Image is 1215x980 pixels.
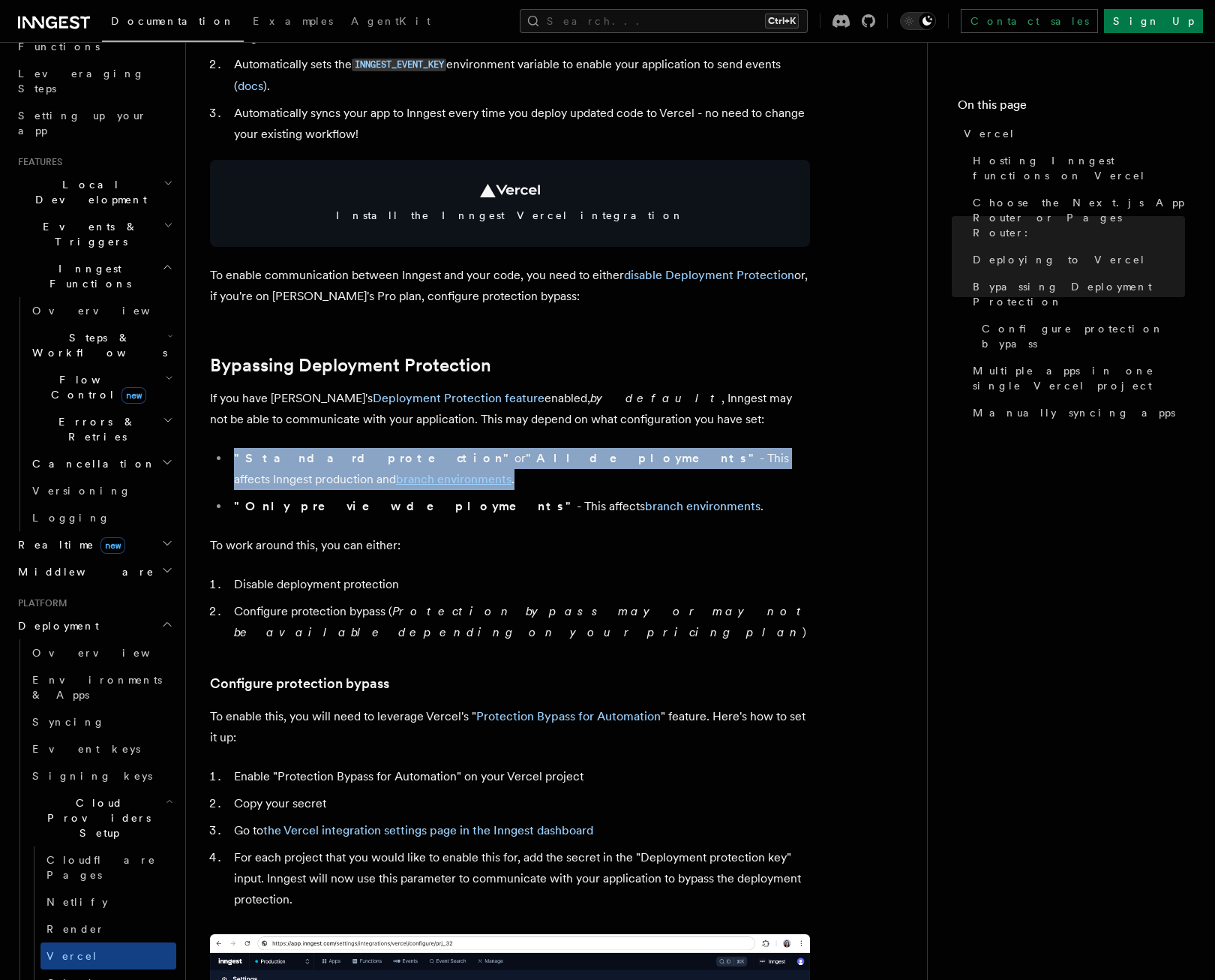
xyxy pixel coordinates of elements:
[229,847,810,910] li: For each project that you would like to enable this for, add the secret in the "Deployment protec...
[26,639,176,666] a: Overview
[12,102,176,144] a: Setting up your app
[973,153,1185,183] span: Hosting Inngest functions on Vercel
[229,601,810,643] li: Configure protection bypass ( )
[26,762,176,789] a: Signing keys
[253,15,333,27] span: Examples
[526,451,760,465] strong: "All deployments"
[234,451,514,465] strong: "Standard protection"
[12,219,163,249] span: Events & Triggers
[964,126,1015,141] span: Vercel
[228,208,792,223] span: Install the Inngest Vercel integration
[40,846,176,888] a: Cloudflare Pages
[26,366,176,408] button: Flow Controlnew
[12,531,176,558] button: Realtimenew
[26,408,176,450] button: Errors & Retries
[967,399,1185,426] a: Manually syncing apps
[26,414,163,444] span: Errors & Retries
[229,103,810,145] li: Automatically syncs your app to Inngest every time you deploy updated code to Vercel - no need to...
[46,854,156,881] span: Cloudflare Pages
[210,160,810,247] a: Install the Inngest Vercel integration
[967,189,1185,246] a: Choose the Next.js App Router or Pages Router:
[958,120,1185,147] a: Vercel
[46,950,98,962] span: Vercel
[352,59,446,71] code: INNGEST_EVENT_KEY
[100,537,125,554] span: new
[46,923,105,935] span: Render
[229,793,810,814] li: Copy your secret
[900,12,936,30] button: Toggle dark mode
[12,558,176,585] button: Middleware
[26,456,156,471] span: Cancellation
[26,795,166,840] span: Cloud Providers Setup
[624,268,794,282] a: disable Deployment Protection
[976,315,1185,357] a: Configure protection bypass
[32,770,152,782] span: Signing keys
[234,499,577,513] strong: "Only preview deployments"
[26,330,167,360] span: Steps & Workflows
[12,213,176,255] button: Events & Triggers
[12,618,99,633] span: Deployment
[973,405,1175,420] span: Manually syncing apps
[32,647,187,659] span: Overview
[590,391,721,405] em: by default
[32,716,105,728] span: Syncing
[26,666,176,708] a: Environments & Apps
[229,496,810,517] li: - This affects .
[973,279,1185,309] span: Bypassing Deployment Protection
[229,54,810,97] li: Automatically sets the environment variable to enable your application to send events ( ).
[373,391,544,405] a: Deployment Protection feature
[32,305,187,317] span: Overview
[12,177,163,207] span: Local Development
[121,387,146,404] span: new
[32,485,131,497] span: Versioning
[26,450,176,477] button: Cancellation
[973,195,1185,240] span: Choose the Next.js App Router or Pages Router:
[309,30,334,44] a: docs
[1104,9,1203,33] a: Sign Up
[973,252,1146,267] span: Deploying to Vercel
[26,708,176,735] a: Syncing
[244,5,342,41] a: Examples
[12,171,176,213] button: Local Development
[32,512,110,524] span: Logging
[32,674,162,701] span: Environments & Apps
[210,265,810,307] p: To enable communication between Inngest and your code, you need to either or, if you're on [PERSO...
[238,79,263,93] a: docs
[40,942,176,969] a: Vercel
[396,472,511,486] a: branch environments
[210,388,810,430] p: If you have [PERSON_NAME]'s enabled, , Inngest may not be able to communicate with your applicati...
[26,372,165,402] span: Flow Control
[18,68,145,95] span: Leveraging Steps
[12,612,176,639] button: Deployment
[12,597,67,609] span: Platform
[958,96,1185,120] h4: On this page
[234,604,808,639] em: Protection bypass may or may not be available depending on your pricing plan
[229,574,810,595] li: Disable deployment protection
[967,147,1185,189] a: Hosting Inngest functions on Vercel
[32,743,140,755] span: Event keys
[967,246,1185,273] a: Deploying to Vercel
[26,297,176,324] a: Overview
[210,535,810,556] p: To work around this, you can either:
[352,57,446,71] a: INNGEST_EVENT_KEY
[351,15,430,27] span: AgentKit
[967,273,1185,315] a: Bypassing Deployment Protection
[967,357,1185,399] a: Multiple apps in one single Vercel project
[26,735,176,762] a: Event keys
[210,355,491,376] a: Bypassing Deployment Protection
[26,324,176,366] button: Steps & Workflows
[229,766,810,787] li: Enable "Protection Bypass for Automation" on your Vercel project
[26,504,176,531] a: Logging
[12,255,176,297] button: Inngest Functions
[12,564,154,579] span: Middleware
[12,537,125,552] span: Realtime
[102,5,244,42] a: Documentation
[263,823,593,837] a: the Vercel integration settings page in the Inngest dashboard
[26,789,176,846] button: Cloud Providers Setup
[210,706,810,748] p: To enable this, you will need to leverage Vercel's " " feature. Here's how to set it up:
[229,820,810,841] li: Go to
[210,673,389,694] a: Configure protection bypass
[12,261,162,291] span: Inngest Functions
[40,915,176,942] a: Render
[26,477,176,504] a: Versioning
